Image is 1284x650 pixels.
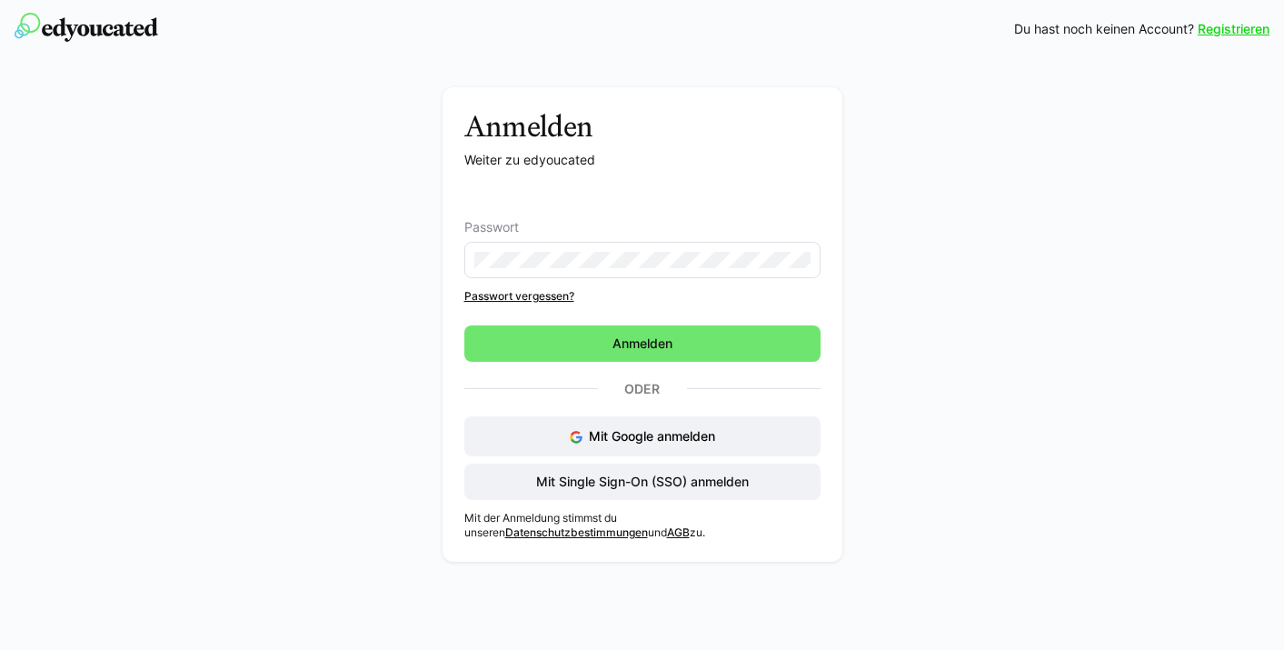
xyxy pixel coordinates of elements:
[464,511,821,540] p: Mit der Anmeldung stimmst du unseren und zu.
[464,464,821,500] button: Mit Single Sign-On (SSO) anmelden
[610,335,675,353] span: Anmelden
[505,525,648,539] a: Datenschutzbestimmungen
[667,525,690,539] a: AGB
[1198,20,1269,38] a: Registrieren
[15,13,158,42] img: edyoucated
[533,473,751,491] span: Mit Single Sign-On (SSO) anmelden
[464,151,821,169] p: Weiter zu edyoucated
[464,220,519,235] span: Passwort
[464,416,821,456] button: Mit Google anmelden
[1014,20,1194,38] span: Du hast noch keinen Account?
[589,428,715,444] span: Mit Google anmelden
[464,109,821,144] h3: Anmelden
[598,376,687,402] p: Oder
[464,325,821,362] button: Anmelden
[464,289,821,304] a: Passwort vergessen?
